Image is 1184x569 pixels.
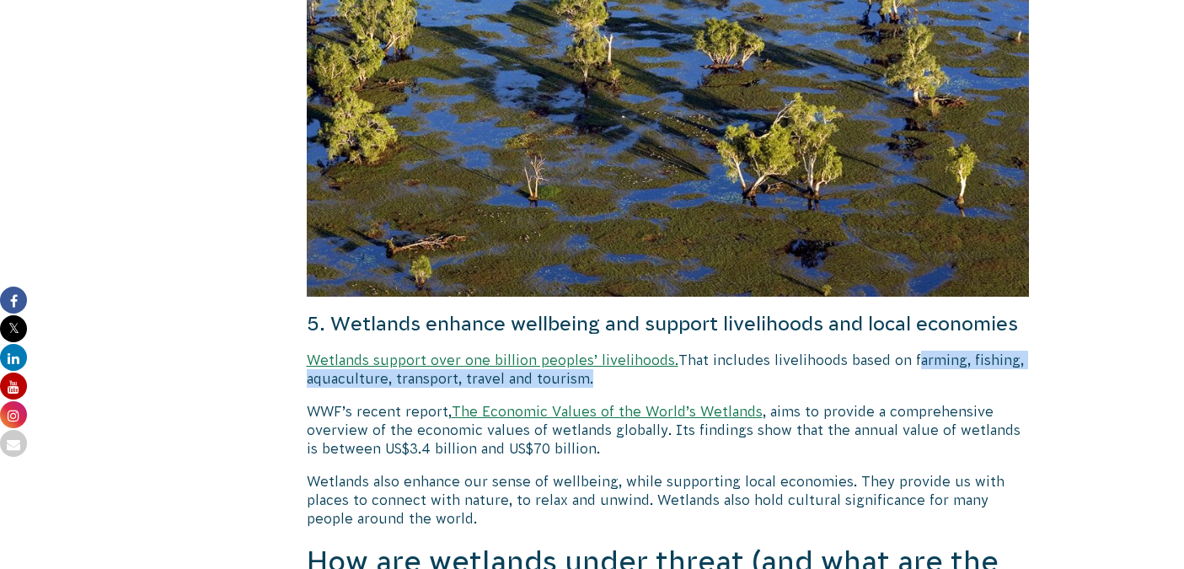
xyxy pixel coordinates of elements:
[307,351,1030,389] p: That includes livelihoods based on farming, fishing, aquaculture, transport, travel and tourism.
[307,402,1030,459] p: WWF’s recent report, , aims to provide a comprehensive overview of the economic values of wetland...
[307,310,1030,337] h4: 5. Wetlands enhance wellbeing and support livelihoods and local economies
[307,472,1030,529] p: Wetlands also enhance our sense of wellbeing, while supporting local economies. They provide us w...
[307,352,678,368] a: Wetlands support over one billion peoples’ livelihoods.
[452,404,763,419] a: The Economic Values of the World’s Wetlands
